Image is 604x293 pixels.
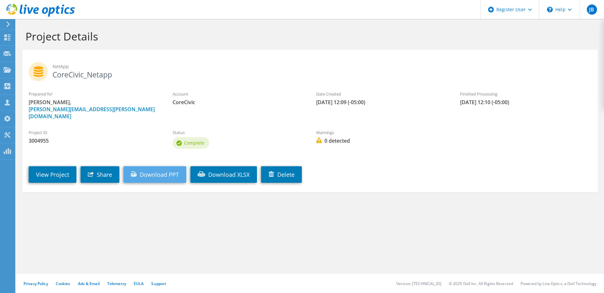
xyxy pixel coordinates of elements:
span: CoreCivic [173,99,304,106]
label: Finished Processing [460,91,591,97]
h1: Project Details [25,30,591,43]
span: [DATE] 12:09 (-05:00) [316,99,447,106]
span: 0 detected [316,137,447,144]
span: JB [587,4,597,15]
label: Project ID [29,129,160,136]
label: Prepared for [29,91,160,97]
span: 3004955 [29,137,160,144]
li: © 2025 Dell Inc. All Rights Reserved [449,281,513,286]
a: View Project [29,166,76,183]
a: [PERSON_NAME][EMAIL_ADDRESS][PERSON_NAME][DOMAIN_NAME] [29,106,155,120]
label: Date Created [316,91,447,97]
span: NetApp [53,63,591,70]
li: Powered by Live Optics, a Dell Technology [521,281,596,286]
a: Telemetry [107,281,126,286]
a: Download PPT [124,166,186,183]
span: [DATE] 12:10 (-05:00) [460,99,591,106]
svg: \n [547,7,553,12]
a: Support [151,281,166,286]
a: EULA [134,281,144,286]
h2: CoreCivic_Netapp [29,62,591,78]
span: Complete [184,140,204,146]
a: Download XLSX [190,166,257,183]
a: Delete [261,166,302,183]
label: Warnings [316,129,447,136]
a: Ads & Email [78,281,100,286]
label: Account [173,91,304,97]
a: Share [81,166,119,183]
span: [PERSON_NAME], [29,99,160,120]
a: Privacy Policy [24,281,48,286]
a: Cookies [56,281,70,286]
li: Version: [TECHNICAL_ID] [396,281,441,286]
label: Status [173,129,304,136]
